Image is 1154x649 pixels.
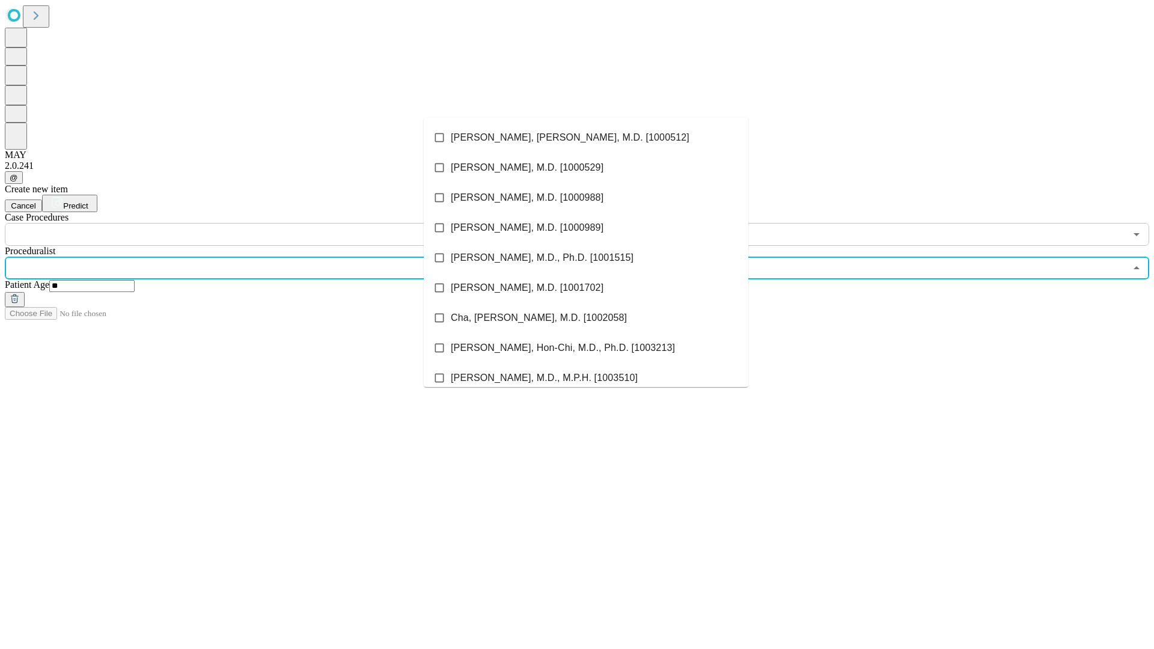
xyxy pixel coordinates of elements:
[451,190,603,205] span: [PERSON_NAME], M.D. [1000988]
[451,130,689,145] span: [PERSON_NAME], [PERSON_NAME], M.D. [1000512]
[451,221,603,235] span: [PERSON_NAME], M.D. [1000989]
[63,201,88,210] span: Predict
[5,279,49,290] span: Patient Age
[451,341,675,355] span: [PERSON_NAME], Hon-Chi, M.D., Ph.D. [1003213]
[10,173,18,182] span: @
[1128,260,1145,276] button: Close
[42,195,97,212] button: Predict
[1128,226,1145,243] button: Open
[451,251,633,265] span: [PERSON_NAME], M.D., Ph.D. [1001515]
[11,201,36,210] span: Cancel
[451,281,603,295] span: [PERSON_NAME], M.D. [1001702]
[5,150,1149,160] div: MAY
[451,371,638,385] span: [PERSON_NAME], M.D., M.P.H. [1003510]
[5,200,42,212] button: Cancel
[451,311,627,325] span: Cha, [PERSON_NAME], M.D. [1002058]
[5,212,69,222] span: Scheduled Procedure
[451,160,603,175] span: [PERSON_NAME], M.D. [1000529]
[5,160,1149,171] div: 2.0.241
[5,184,68,194] span: Create new item
[5,171,23,184] button: @
[5,246,55,256] span: Proceduralist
